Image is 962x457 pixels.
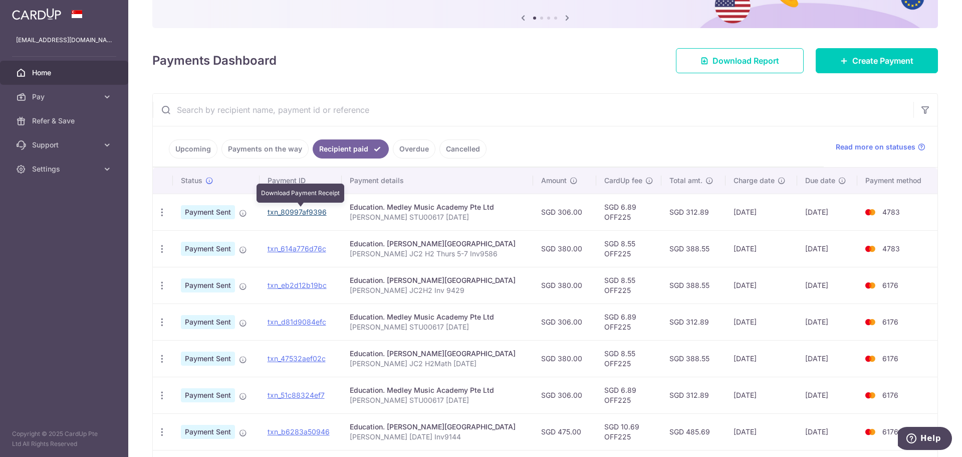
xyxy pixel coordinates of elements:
div: Download Payment Receipt [257,184,344,203]
a: txn_b6283a50946 [268,427,330,436]
span: CardUp fee [604,176,642,186]
iframe: Opens a widget where you can find more information [898,427,952,452]
td: SGD 306.00 [533,194,596,230]
td: SGD 388.55 [661,230,726,267]
img: Bank Card [860,353,880,365]
span: Status [181,176,202,186]
span: Payment Sent [181,352,235,366]
td: SGD 8.55 OFF225 [596,230,661,267]
td: SGD 312.89 [661,194,726,230]
td: SGD 306.00 [533,303,596,340]
td: [DATE] [797,413,857,450]
div: Education. Medley Music Academy Pte Ltd [350,202,525,212]
td: SGD 380.00 [533,230,596,267]
a: Upcoming [169,139,217,159]
span: Home [32,68,98,78]
td: SGD 6.89 OFF225 [596,377,661,413]
img: Bank Card [860,206,880,218]
img: Bank Card [860,426,880,438]
span: 6176 [882,427,898,436]
td: SGD 312.89 [661,303,726,340]
td: [DATE] [726,340,797,377]
span: 6176 [882,281,898,289]
a: txn_614a776d76c [268,244,326,253]
img: Bank Card [860,389,880,401]
span: Read more on statuses [836,142,915,152]
span: Refer & Save [32,116,98,126]
span: Charge date [734,176,775,186]
a: Cancelled [439,139,487,159]
p: [PERSON_NAME] JC2H2 Inv 9429 [350,285,525,295]
span: Payment Sent [181,315,235,329]
td: SGD 312.89 [661,377,726,413]
input: Search by recipient name, payment id or reference [153,94,913,126]
a: Payments on the way [221,139,309,159]
p: [PERSON_NAME] JC2 H2Math [DATE] [350,359,525,369]
span: Download Report [712,55,779,67]
a: txn_47532aef02c [268,354,326,363]
img: CardUp [12,8,61,20]
td: [DATE] [726,413,797,450]
span: Payment Sent [181,425,235,439]
th: Payment method [857,168,937,194]
td: [DATE] [726,194,797,230]
span: 6176 [882,318,898,326]
span: 6176 [882,391,898,399]
span: Payment Sent [181,242,235,256]
a: txn_51c88324ef7 [268,391,325,399]
td: SGD 475.00 [533,413,596,450]
div: Education. [PERSON_NAME][GEOGRAPHIC_DATA] [350,275,525,285]
p: [PERSON_NAME] JC2 H2 Thurs 5-7 Inv9586 [350,249,525,259]
span: Create Payment [852,55,913,67]
div: Education. [PERSON_NAME][GEOGRAPHIC_DATA] [350,239,525,249]
span: 4783 [882,244,900,253]
p: [EMAIL_ADDRESS][DOMAIN_NAME] [16,35,112,45]
td: SGD 8.55 OFF225 [596,267,661,303]
th: Payment details [342,168,533,194]
span: Support [32,140,98,150]
div: Education. Medley Music Academy Pte Ltd [350,312,525,322]
td: [DATE] [797,230,857,267]
td: [DATE] [797,377,857,413]
td: SGD 10.69 OFF225 [596,413,661,450]
a: txn_80997af9396 [268,208,327,216]
p: [PERSON_NAME] [DATE] Inv9144 [350,432,525,442]
td: SGD 380.00 [533,340,596,377]
td: SGD 8.55 OFF225 [596,340,661,377]
span: Amount [541,176,567,186]
p: [PERSON_NAME] STU00617 [DATE] [350,395,525,405]
span: Payment Sent [181,388,235,402]
td: SGD 6.89 OFF225 [596,194,661,230]
td: [DATE] [797,340,857,377]
td: [DATE] [797,194,857,230]
span: Payment Sent [181,205,235,219]
td: [DATE] [726,267,797,303]
th: Payment ID [260,168,342,194]
td: SGD 380.00 [533,267,596,303]
h4: Payments Dashboard [152,52,277,70]
td: SGD 485.69 [661,413,726,450]
div: Education. Medley Music Academy Pte Ltd [350,385,525,395]
a: Create Payment [816,48,938,73]
a: Recipient paid [313,139,389,159]
td: SGD 6.89 OFF225 [596,303,661,340]
img: Bank Card [860,243,880,255]
p: [PERSON_NAME] STU00617 [DATE] [350,212,525,222]
td: [DATE] [726,230,797,267]
td: [DATE] [797,303,857,340]
span: Due date [805,176,835,186]
td: SGD 388.55 [661,267,726,303]
a: txn_d81d9084efc [268,318,326,326]
span: Total amt. [669,176,702,186]
span: Payment Sent [181,278,235,292]
span: Pay [32,92,98,102]
a: Overdue [393,139,435,159]
img: Bank Card [860,316,880,328]
td: SGD 306.00 [533,377,596,413]
a: Download Report [676,48,804,73]
img: Bank Card [860,279,880,291]
td: [DATE] [797,267,857,303]
div: Education. [PERSON_NAME][GEOGRAPHIC_DATA] [350,422,525,432]
span: Settings [32,164,98,174]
